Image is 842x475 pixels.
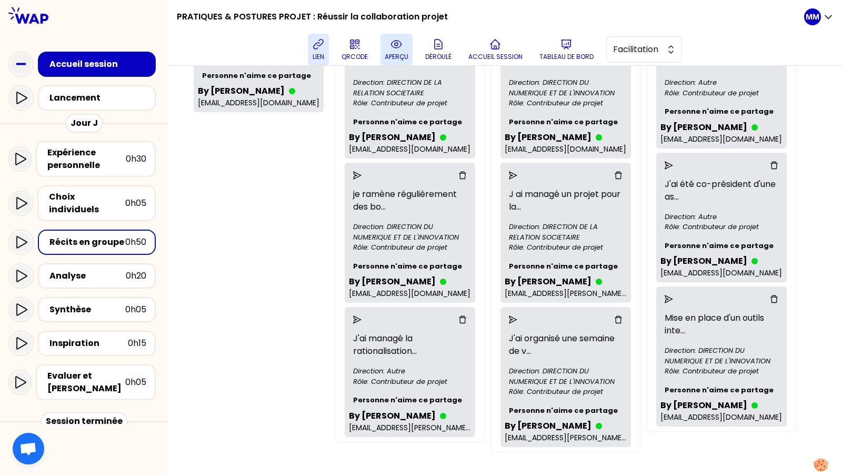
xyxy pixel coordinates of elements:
div: 0h05 [125,303,146,316]
span: send [509,171,517,180]
p: By [PERSON_NAME] [505,275,592,288]
p: Personne n'aime ce partage [349,113,471,132]
div: Rôle: Contributeur de projet [665,222,778,232]
p: J'ai été co-président d'une as ... [660,174,783,207]
span: Facilitation [613,43,660,56]
div: Rôle: Contributeur de projet [509,242,623,253]
span: send [509,315,517,324]
p: J'ai organisé une semaine de v ... [505,328,627,362]
div: Inspiration [49,337,128,350]
p: By [PERSON_NAME] [660,399,747,412]
p: Personne n'aime ce partage [505,401,627,420]
span: send [665,295,673,303]
p: Personne n'aime ce partage [660,381,783,400]
div: Rôle: Contributeur de projet [353,377,467,387]
div: 0h30 [126,153,146,165]
p: QRCODE [342,53,368,61]
p: Personne n'aime ce partage [660,102,783,121]
div: Expérience personnelle [47,146,126,172]
p: [EMAIL_ADDRESS][PERSON_NAME][DOMAIN_NAME] [505,432,627,443]
p: By [PERSON_NAME] [349,275,436,288]
p: Déroulé [425,53,452,61]
div: Direction: DIRECTION DE LA RELATION SOCIETAIRE [353,77,467,98]
div: Direction: DIRECTION DE LA RELATION SOCIETAIRE [509,222,623,242]
div: 0h05 [125,197,146,210]
p: [EMAIL_ADDRESS][DOMAIN_NAME] [349,144,471,154]
div: Rôle: Contributeur de projet [509,387,623,397]
div: Direction: DIRECTION DU NUMERIQUE ET DE L'INNOVATION [353,222,467,242]
p: [EMAIL_ADDRESS][DOMAIN_NAME] [660,134,783,144]
div: Rôle: Contributeur de projet [353,98,467,108]
p: [EMAIL_ADDRESS][DOMAIN_NAME] [198,97,319,108]
p: By [PERSON_NAME] [660,255,747,268]
div: Jour J [65,114,103,133]
span: delete [770,295,778,303]
div: Evaluer et [PERSON_NAME] [47,370,125,395]
div: Direction: DIRECTION DU NUMERIQUE ET DE L'INNOVATION [665,345,778,366]
p: [EMAIL_ADDRESS][PERSON_NAME][DOMAIN_NAME] [505,288,627,299]
p: [EMAIL_ADDRESS][DOMAIN_NAME] [660,268,783,278]
button: QRCODE [337,34,372,65]
p: Personne n'aime ce partage [660,236,783,255]
div: Direction: Autre [353,366,467,377]
p: By [PERSON_NAME] [349,131,436,144]
button: MM [804,8,834,25]
div: Choix individuels [49,191,125,216]
div: 0h05 [125,376,146,389]
span: delete [614,171,623,180]
button: lien [308,34,329,65]
span: send [353,171,362,180]
p: By [PERSON_NAME] [505,131,592,144]
div: Session terminée [41,412,128,431]
span: delete [614,315,623,324]
p: By [PERSON_NAME] [349,410,436,422]
p: aperçu [385,53,408,61]
span: delete [458,315,467,324]
p: Accueil session [468,53,523,61]
div: Rôle: Contributeur de projet [353,242,467,253]
button: Tableau de bord [535,34,598,65]
div: Rôle: Contributeur de projet [509,98,623,108]
p: [EMAIL_ADDRESS][PERSON_NAME][DOMAIN_NAME] [349,422,471,433]
div: 0h15 [128,337,146,350]
span: send [353,315,362,324]
div: 0h20 [126,270,146,282]
div: 0h50 [125,236,146,249]
span: send [665,161,673,170]
p: Personne n'aime ce partage [349,391,471,410]
span: delete [458,171,467,180]
p: [EMAIL_ADDRESS][DOMAIN_NAME] [349,288,471,299]
div: Direction: DIRECTION DU NUMERIQUE ET DE L'INNOVATION [509,77,623,98]
div: Synthèse [49,303,125,316]
p: Mise en place d'un outils inte ... [660,308,783,341]
p: By [PERSON_NAME] [198,85,285,97]
p: Personne n'aime ce partage [349,257,471,276]
p: [EMAIL_ADDRESS][DOMAIN_NAME] [660,412,783,422]
div: Analyse [49,270,126,282]
button: Facilitation [606,36,682,63]
button: Déroulé [421,34,456,65]
div: Rôle: Contributeur de projet [665,88,778,98]
button: Accueil session [464,34,527,65]
div: Récits en groupe [49,236,125,249]
p: je ramène régulièrement des bo ... [349,184,471,217]
div: Rôle: Contributeur de projet [665,366,778,377]
p: Personne n'aime ce partage [505,113,627,132]
p: Tableau de bord [539,53,594,61]
span: delete [770,161,778,170]
p: [EMAIL_ADDRESS][DOMAIN_NAME] [505,144,627,154]
p: Personne n'aime ce partage [198,66,319,85]
p: MM [806,12,819,22]
div: Ouvrir le chat [13,433,44,464]
div: Direction: Autre [665,77,778,88]
button: aperçu [380,34,413,65]
p: lien [313,53,324,61]
p: J'ai managé la rationalisation ... [349,328,471,362]
p: Personne n'aime ce partage [505,257,627,276]
p: J ai managé un projet pour la ... [505,184,627,217]
div: Lancement [49,92,151,104]
div: Direction: Autre [665,212,778,222]
div: Accueil session [49,58,151,71]
p: By [PERSON_NAME] [505,420,592,432]
p: By [PERSON_NAME] [660,121,747,134]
